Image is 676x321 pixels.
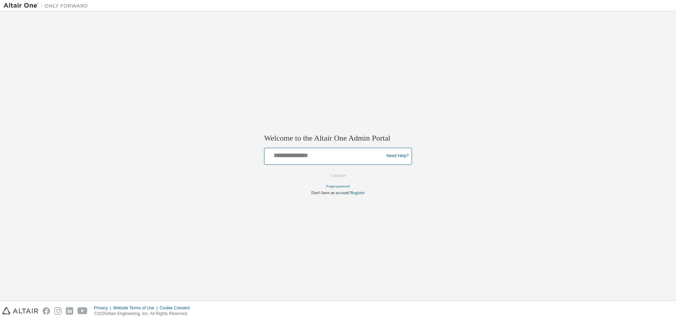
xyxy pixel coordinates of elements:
div: Privacy [94,305,113,311]
img: altair_logo.svg [2,307,38,315]
div: Cookie Consent [159,305,194,311]
h2: Welcome to the Altair One Admin Portal [264,134,412,143]
a: Register [351,190,365,195]
img: linkedin.svg [66,307,73,315]
img: instagram.svg [54,307,62,315]
img: facebook.svg [43,307,50,315]
span: Don't have an account? [311,190,351,195]
p: © 2025 Altair Engineering, Inc. All Rights Reserved. [94,311,194,317]
img: youtube.svg [77,307,88,315]
a: Forgot password [326,184,350,188]
img: Altair One [4,2,92,9]
div: Website Terms of Use [113,305,159,311]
